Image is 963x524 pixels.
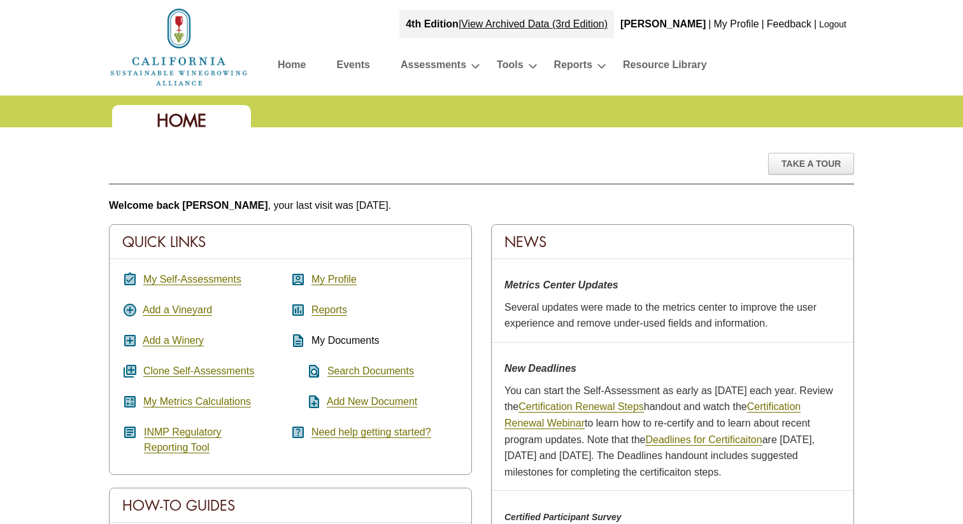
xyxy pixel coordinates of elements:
div: Quick Links [110,225,471,259]
i: assessment [290,302,306,318]
i: find_in_page [290,364,322,379]
a: My Profile [713,18,759,29]
i: queue [122,364,138,379]
a: Tools [497,56,523,78]
a: Search Documents [327,365,414,377]
i: calculate [122,394,138,409]
div: | [399,10,614,38]
span: My Documents [311,335,380,346]
a: Add New Document [327,396,417,407]
div: News [492,225,853,259]
i: article [122,425,138,440]
em: Certified Participant Survey [504,512,622,522]
a: Certification Renewal Webinar [504,401,801,429]
i: assignment_turned_in [122,272,138,287]
a: Add a Vineyard [143,304,212,316]
a: Assessments [401,56,466,78]
i: add_circle [122,302,138,318]
div: | [707,10,712,38]
a: My Profile [311,274,357,285]
span: Several updates were made to the metrics center to improve the user experience and remove under-u... [504,302,817,329]
i: description [290,333,306,348]
div: | [760,10,766,38]
a: My Metrics Calculations [143,396,251,407]
strong: 4th Edition [406,18,459,29]
p: You can start the Self-Assessment as early as [DATE] each year. Review the handout and watch the ... [504,383,841,481]
i: help_center [290,425,306,440]
a: Feedback [767,18,811,29]
a: My Self-Assessments [143,274,241,285]
a: Home [278,56,306,78]
a: Events [336,56,369,78]
a: Resource Library [623,56,707,78]
div: How-To Guides [110,488,471,523]
p: , your last visit was [DATE]. [109,197,854,214]
i: account_box [290,272,306,287]
a: Logout [819,19,846,29]
strong: Metrics Center Updates [504,280,618,290]
a: INMP RegulatoryReporting Tool [144,427,222,453]
a: Clone Self-Assessments [143,365,254,377]
a: Deadlines for Certificaiton [645,434,762,446]
div: Take A Tour [768,153,854,174]
b: Welcome back [PERSON_NAME] [109,200,268,211]
img: logo_cswa2x.png [109,6,249,88]
a: Add a Winery [143,335,204,346]
div: | [813,10,818,38]
a: Need help getting started? [311,427,431,438]
a: Reports [311,304,347,316]
b: [PERSON_NAME] [620,18,706,29]
a: View Archived Data (3rd Edition) [461,18,608,29]
span: Home [157,110,206,132]
i: add_box [122,333,138,348]
a: Home [109,41,249,52]
a: Certification Renewal Steps [518,401,644,413]
a: Reports [554,56,592,78]
strong: New Deadlines [504,363,576,374]
i: note_add [290,394,322,409]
